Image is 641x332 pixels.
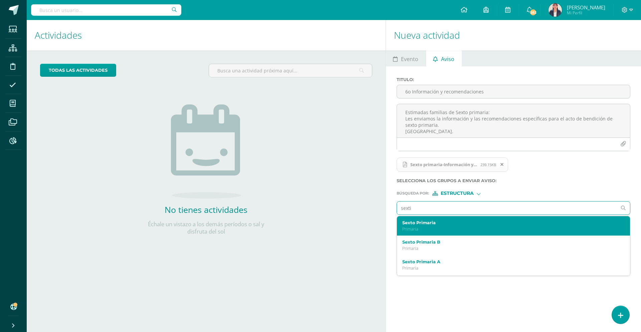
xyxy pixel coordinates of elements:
[549,3,562,17] img: 0ffcb52647a54a2841eb20d44d035e76.png
[567,10,605,16] span: Mi Perfil
[35,20,378,50] h1: Actividades
[139,221,273,235] p: Échale un vistazo a los demás períodos o sal y disfruta del sol
[529,9,537,16] span: 582
[441,51,454,67] span: Aviso
[496,161,508,168] span: Remover archivo
[480,162,496,167] span: 239.15KB
[171,104,241,199] img: no_activities.png
[397,192,429,195] span: Búsqueda por :
[397,85,630,98] input: Titulo
[401,51,418,67] span: Evento
[402,265,615,271] p: Primaria
[397,157,508,172] span: Sexto primaria-Información y recomendaciones generales.pdf
[426,50,462,66] a: Aviso
[441,192,474,195] span: Estructura
[402,240,615,245] label: Sexto Primaria B
[407,162,480,167] span: Sexto primaria-Información y recomendaciones generales.pdf
[386,50,426,66] a: Evento
[139,204,273,215] h2: No tienes actividades
[402,246,615,251] p: Primaria
[40,64,116,77] a: todas las Actividades
[397,77,630,82] label: Titulo :
[402,220,615,225] label: Sexto Primaria
[31,4,181,16] input: Busca un usuario...
[397,104,630,137] textarea: Estimadas familias de Sexto primaria: Les enviamos la información y las recomendaciones específic...
[402,226,615,232] p: Primaria
[397,202,617,215] input: Ej. Primero primaria
[432,191,482,196] div: [object Object]
[402,259,615,264] label: Sexto Primaria A
[397,178,630,183] label: Selecciona los grupos a enviar aviso :
[567,4,605,11] span: [PERSON_NAME]
[394,20,633,50] h1: Nueva actividad
[209,64,372,77] input: Busca una actividad próxima aquí...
